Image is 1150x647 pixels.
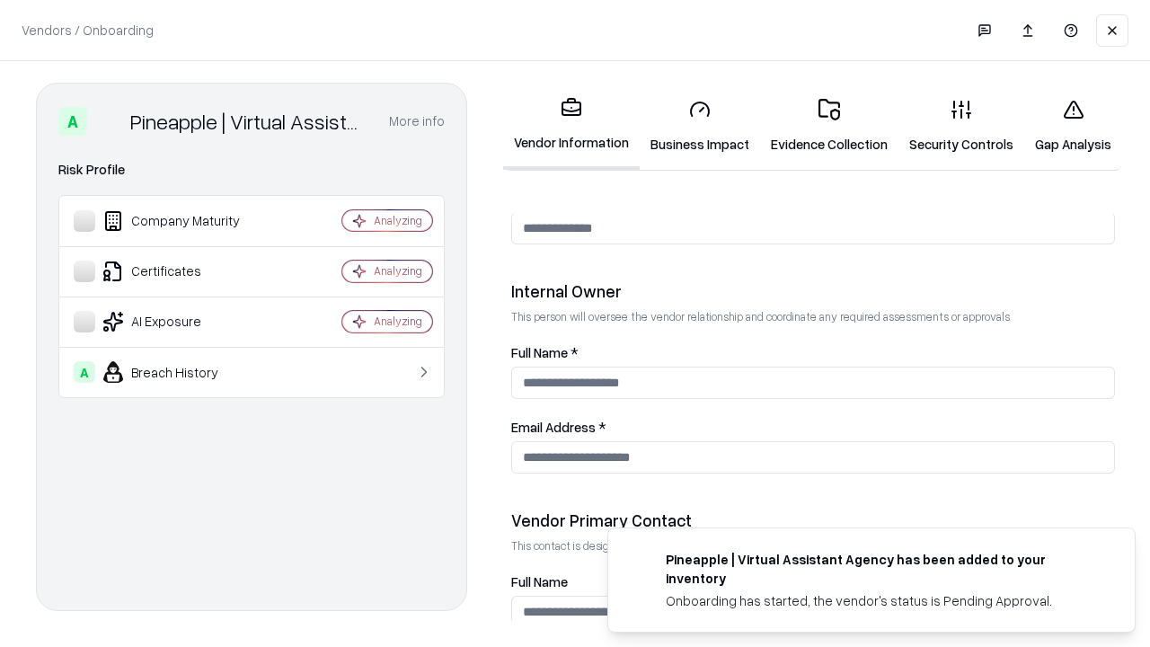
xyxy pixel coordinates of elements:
label: Full Name * [511,346,1115,359]
div: Pineapple | Virtual Assistant Agency [130,107,367,136]
p: This contact is designated to receive the assessment request from Shift [511,538,1115,554]
div: AI Exposure [74,311,288,332]
div: A [74,361,95,383]
label: Email Address * [511,421,1115,434]
a: Evidence Collection [760,84,898,168]
a: Security Controls [898,84,1024,168]
div: Onboarding has started, the vendor's status is Pending Approval. [666,591,1092,610]
div: Analyzing [374,263,422,279]
img: trypineapple.com [630,550,651,572]
a: Vendor Information [503,83,640,170]
div: Certificates [74,261,288,282]
div: Risk Profile [58,159,445,181]
img: Pineapple | Virtual Assistant Agency [94,107,123,136]
div: Internal Owner [511,280,1115,302]
div: Analyzing [374,314,422,329]
label: Full Name [511,575,1115,589]
p: This person will oversee the vendor relationship and coordinate any required assessments or appro... [511,309,1115,324]
div: Breach History [74,361,288,383]
div: Company Maturity [74,210,288,232]
div: Pineapple | Virtual Assistant Agency has been added to your inventory [666,550,1092,588]
div: Analyzing [374,213,422,228]
div: Vendor Primary Contact [511,510,1115,531]
div: A [58,107,87,136]
a: Gap Analysis [1024,84,1122,168]
a: Business Impact [640,84,760,168]
p: Vendors / Onboarding [22,21,154,40]
button: More info [389,105,445,137]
